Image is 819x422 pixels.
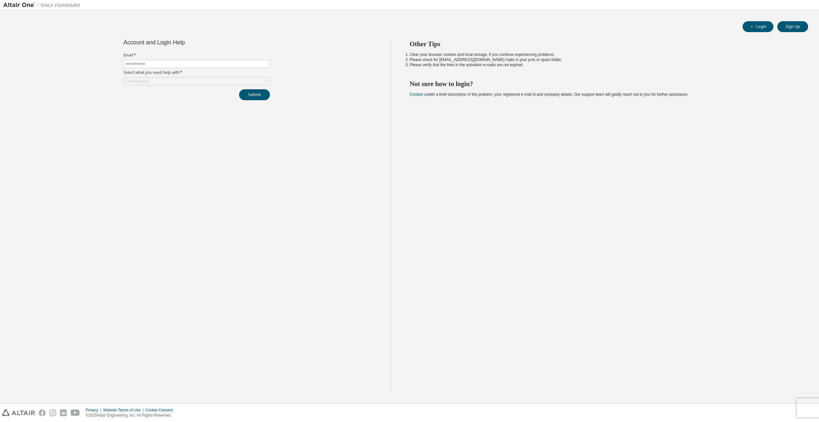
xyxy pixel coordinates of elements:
p: © 2025 Altair Engineering, Inc. All Rights Reserved. [86,413,177,418]
img: instagram.svg [49,409,56,416]
li: Please verify that the links in the activation e-mails are not expired. [410,62,797,67]
h2: Not sure how to login? [410,80,797,88]
label: Select what you need help with [124,70,270,75]
div: Cookie Consent [145,408,177,413]
div: Account and Login Help [124,40,241,45]
li: Please check for [EMAIL_ADDRESS][DOMAIN_NAME] mails in your junk or spam folder. [410,57,797,62]
div: Privacy [86,408,103,413]
img: facebook.svg [39,409,46,416]
h2: Other Tips [410,40,797,48]
a: Contact us [410,92,428,97]
button: Login [743,21,773,32]
span: with a brief description of the problem, your registered e-mail id and company details. Our suppo... [410,92,688,97]
label: Email [124,53,270,58]
img: Altair One [3,2,83,8]
img: altair_logo.svg [2,409,35,416]
div: Click to select [124,77,270,85]
li: Clear your browser cookies and local storage, if you continue experiencing problems. [410,52,797,57]
button: Submit [239,89,270,100]
img: youtube.svg [71,409,80,416]
button: Sign Up [777,21,808,32]
div: Website Terms of Use [103,408,145,413]
div: Click to select [125,79,149,84]
img: linkedin.svg [60,409,67,416]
